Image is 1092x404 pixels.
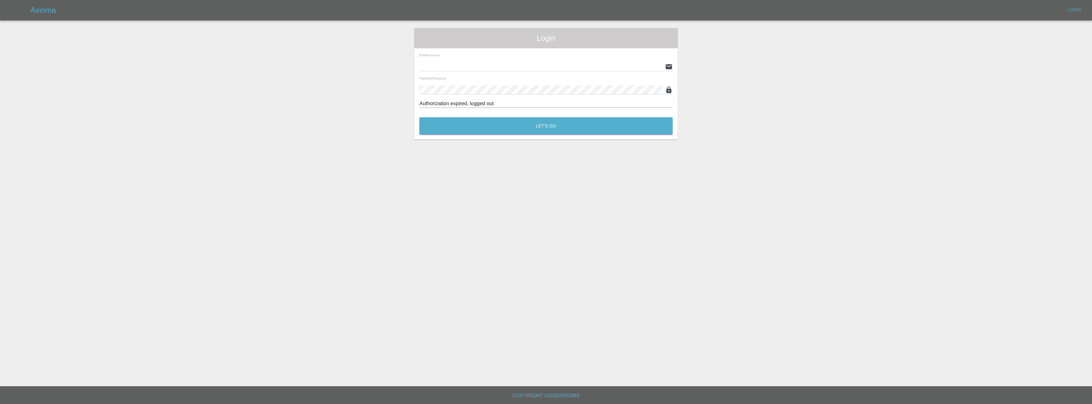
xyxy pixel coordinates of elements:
[428,54,440,57] small: (required)
[419,33,673,43] span: Login
[434,77,446,80] small: (required)
[419,117,673,135] button: Let's Go
[419,100,673,107] div: Authorization expired, logged out
[5,391,1087,400] h6: Copyright © 2025 Axioma
[1064,5,1084,15] a: Login
[30,5,56,15] h5: Axioma
[419,53,440,57] span: Email
[419,76,446,80] span: Password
